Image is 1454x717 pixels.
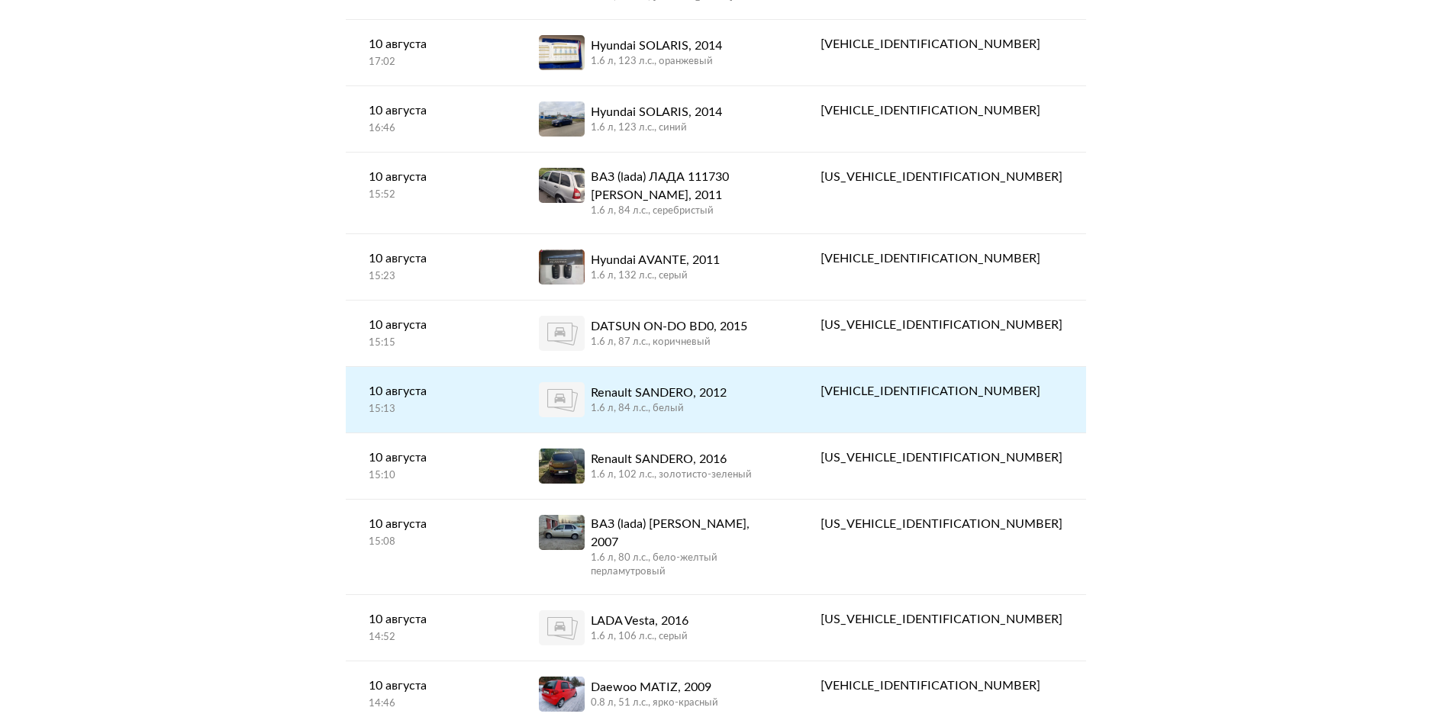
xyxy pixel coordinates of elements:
[516,301,798,366] a: DATSUN ON-DO BD0, 20151.6 л, 87 л.c., коричневый
[369,382,494,400] div: 10 августа
[820,249,1062,268] div: [VEHICLE_IDENTIFICATION_NUMBER]
[516,234,798,300] a: Hyundai AVANTE, 20111.6 л, 132 л.c., серый
[346,153,517,217] a: 10 августа15:52
[798,433,1085,482] a: [US_VEHICLE_IDENTIFICATION_NUMBER]
[591,121,722,135] div: 1.6 л, 123 л.c., синий
[591,450,752,468] div: Renault SANDERO, 2016
[369,515,494,533] div: 10 августа
[798,500,1085,548] a: [US_VEHICLE_IDENTIFICATION_NUMBER]
[798,20,1085,69] a: [VEHICLE_IDENTIFICATION_NUMBER]
[591,630,688,644] div: 1.6 л, 106 л.c., серый
[820,168,1062,186] div: [US_VEHICLE_IDENTIFICATION_NUMBER]
[820,35,1062,53] div: [VEHICLE_IDENTIFICATION_NUMBER]
[591,37,722,55] div: Hyundai SOLARIS, 2014
[516,86,798,152] a: Hyundai SOLARIS, 20141.6 л, 123 л.c., синий
[516,367,798,432] a: Renault SANDERO, 20121.6 л, 84 л.c., белый
[591,402,727,416] div: 1.6 л, 84 л.c., белый
[820,449,1062,467] div: [US_VEHICLE_IDENTIFICATION_NUMBER]
[369,56,494,69] div: 17:02
[369,336,494,350] div: 15:15
[591,269,720,283] div: 1.6 л, 132 л.c., серый
[346,20,517,85] a: 10 августа17:02
[591,551,775,579] div: 1.6 л, 80 л.c., бело-желтый перламутровый
[591,612,688,630] div: LADA Vesta, 2016
[798,153,1085,201] a: [US_VEHICLE_IDENTIFICATION_NUMBER]
[369,188,494,202] div: 15:52
[346,234,517,299] a: 10 августа15:23
[346,500,517,564] a: 10 августа15:08
[369,535,494,549] div: 15:08
[591,678,718,696] div: Daewoo MATIZ, 2009
[369,469,494,483] div: 15:10
[369,697,494,711] div: 14:46
[346,367,517,432] a: 10 августа15:13
[820,515,1062,533] div: [US_VEHICLE_IDENTIFICATION_NUMBER]
[798,661,1085,710] a: [VEHICLE_IDENTIFICATION_NUMBER]
[798,234,1085,283] a: [VEHICLE_IDENTIFICATION_NUMBER]
[591,317,747,336] div: DATSUN ON-DO BD0, 2015
[369,610,494,629] div: 10 августа
[591,515,775,551] div: ВАЗ (lada) [PERSON_NAME], 2007
[798,595,1085,644] a: [US_VEHICLE_IDENTIFICATION_NUMBER]
[369,168,494,186] div: 10 августа
[369,449,494,467] div: 10 августа
[369,35,494,53] div: 10 августа
[369,677,494,695] div: 10 августа
[369,249,494,268] div: 10 августа
[369,122,494,136] div: 16:46
[820,610,1062,629] div: [US_VEHICLE_IDENTIFICATION_NUMBER]
[516,20,798,85] a: Hyundai SOLARIS, 20141.6 л, 123 л.c., оранжевый
[346,86,517,151] a: 10 августа16:46
[346,433,517,498] a: 10 августа15:10
[369,631,494,645] div: 14:52
[591,384,727,402] div: Renault SANDERO, 2012
[516,433,798,499] a: Renault SANDERO, 20161.6 л, 102 л.c., золотисто-зеленый
[516,595,798,661] a: LADA Vesta, 20161.6 л, 106 л.c., серый
[591,55,722,69] div: 1.6 л, 123 л.c., оранжевый
[346,595,517,660] a: 10 августа14:52
[820,677,1062,695] div: [VEHICLE_IDENTIFICATION_NUMBER]
[591,468,752,482] div: 1.6 л, 102 л.c., золотисто-зеленый
[820,382,1062,400] div: [VEHICLE_IDENTIFICATION_NUMBER]
[591,204,775,218] div: 1.6 л, 84 л.c., серебристый
[798,86,1085,135] a: [VEHICLE_IDENTIFICATION_NUMBER]
[516,500,798,594] a: ВАЗ (lada) [PERSON_NAME], 20071.6 л, 80 л.c., бело-желтый перламутровый
[369,270,494,284] div: 15:23
[369,316,494,334] div: 10 августа
[591,103,722,121] div: Hyundai SOLARIS, 2014
[591,251,720,269] div: Hyundai AVANTE, 2011
[798,301,1085,349] a: [US_VEHICLE_IDENTIFICATION_NUMBER]
[820,101,1062,120] div: [VEHICLE_IDENTIFICATION_NUMBER]
[516,153,798,233] a: ВАЗ (lada) ЛАДА 111730 [PERSON_NAME], 20111.6 л, 84 л.c., серебристый
[369,101,494,120] div: 10 августа
[798,367,1085,416] a: [VEHICLE_IDENTIFICATION_NUMBER]
[369,403,494,416] div: 15:13
[591,336,747,349] div: 1.6 л, 87 л.c., коричневый
[591,696,718,710] div: 0.8 л, 51 л.c., ярко-красный
[591,168,775,204] div: ВАЗ (lada) ЛАДА 111730 [PERSON_NAME], 2011
[820,316,1062,334] div: [US_VEHICLE_IDENTIFICATION_NUMBER]
[346,301,517,365] a: 10 августа15:15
